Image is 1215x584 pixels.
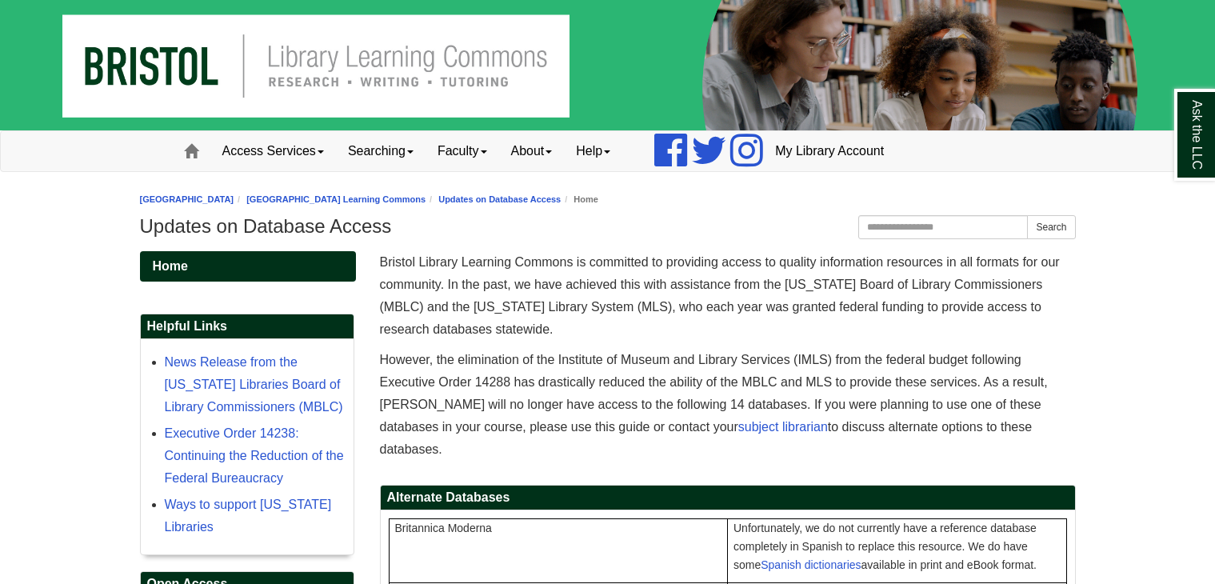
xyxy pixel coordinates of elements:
a: [GEOGRAPHIC_DATA] Learning Commons [246,194,426,204]
span: Britannica Moderna [395,522,492,534]
a: Access Services [210,131,336,171]
a: subject librarian [738,420,828,434]
h2: Alternate Databases [381,486,1075,510]
button: Search [1027,215,1075,239]
span: Bristol Library Learning Commons is committed to providing access to quality information resource... [380,255,1060,336]
span: Home [153,259,188,273]
a: Updates on Database Access [438,194,561,204]
a: About [499,131,565,171]
span: Unfortunately, we do not currently have a reference database completely in Spanish to replace thi... [733,522,1037,571]
h2: Helpful Links [141,314,354,339]
a: Faculty [426,131,499,171]
a: News Release from the [US_STATE] Libraries Board of Library Commissioners (MBLC) [165,355,343,414]
nav: breadcrumb [140,192,1076,207]
a: [GEOGRAPHIC_DATA] [140,194,234,204]
h1: Updates on Database Access [140,215,1076,238]
a: Ways to support [US_STATE] Libraries [165,498,332,534]
a: Help [564,131,622,171]
a: My Library Account [763,131,896,171]
span: However, the elimination of the Institute of Museum and Library Services (IMLS) from the federal ... [380,353,1048,456]
a: Spanish dictionaries [761,558,861,571]
a: Home [140,251,356,282]
a: Executive Order 14238: Continuing the Reduction of the Federal Bureaucracy [165,426,344,485]
a: Searching [336,131,426,171]
li: Home [561,192,598,207]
